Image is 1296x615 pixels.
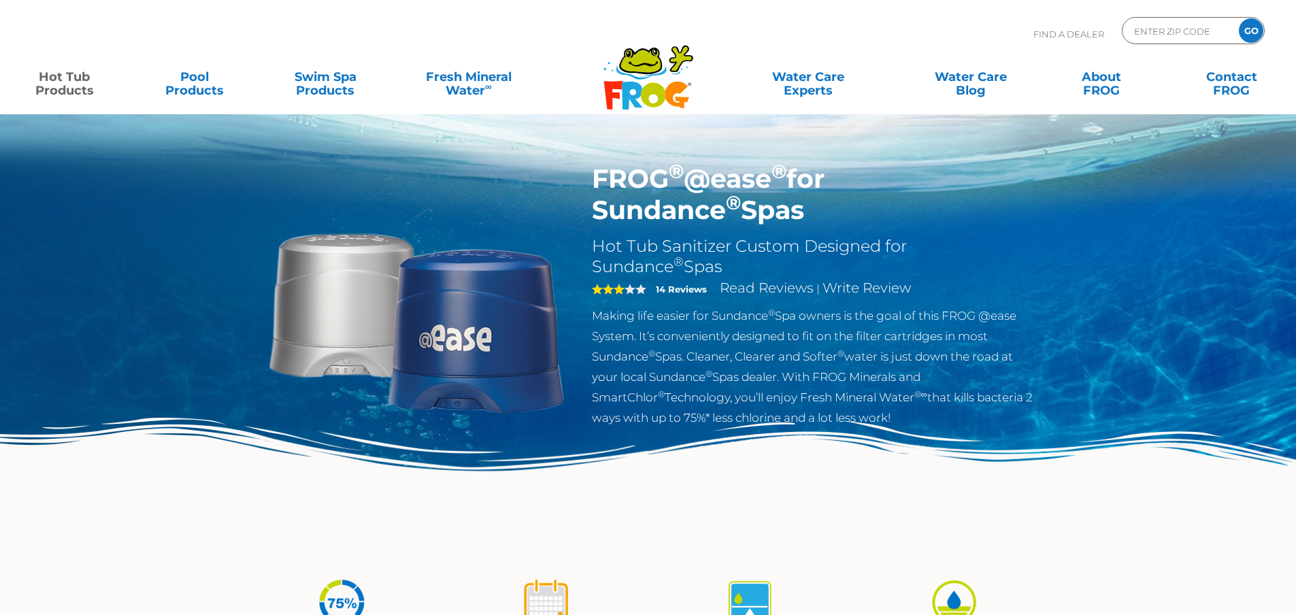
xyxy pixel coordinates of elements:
[837,348,844,359] sup: ®
[648,348,655,359] sup: ®
[1181,63,1282,90] a: ContactFROG
[720,280,814,296] a: Read Reviews
[920,63,1021,90] a: Water CareBlog
[1033,17,1104,51] p: Find A Dealer
[596,27,701,110] img: Frog Products Logo
[592,163,1036,226] h1: FROG @ease for Sundance Spas
[1050,63,1152,90] a: AboutFROG
[771,159,786,183] sup: ®
[674,254,684,269] sup: ®
[705,369,712,379] sup: ®
[485,81,492,92] sup: ∞
[592,305,1036,428] p: Making life easier for Sundance Spa owners is the goal of this FROG @ease System. It’s convenient...
[275,63,376,90] a: Swim SpaProducts
[1239,18,1263,43] input: GO
[261,163,572,475] img: Sundance-cartridges-2.png
[592,284,625,295] span: 3
[144,63,246,90] a: PoolProducts
[726,63,891,90] a: Water CareExperts
[768,307,775,318] sup: ®
[405,63,532,90] a: Fresh MineralWater∞
[914,389,927,399] sup: ®∞
[816,282,820,295] span: |
[823,280,911,296] a: Write Review
[14,63,115,90] a: Hot TubProducts
[592,236,1036,277] h2: Hot Tub Sanitizer Custom Designed for Sundance Spas
[656,284,707,295] strong: 14 Reviews
[726,190,741,214] sup: ®
[669,159,684,183] sup: ®
[658,389,665,399] sup: ®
